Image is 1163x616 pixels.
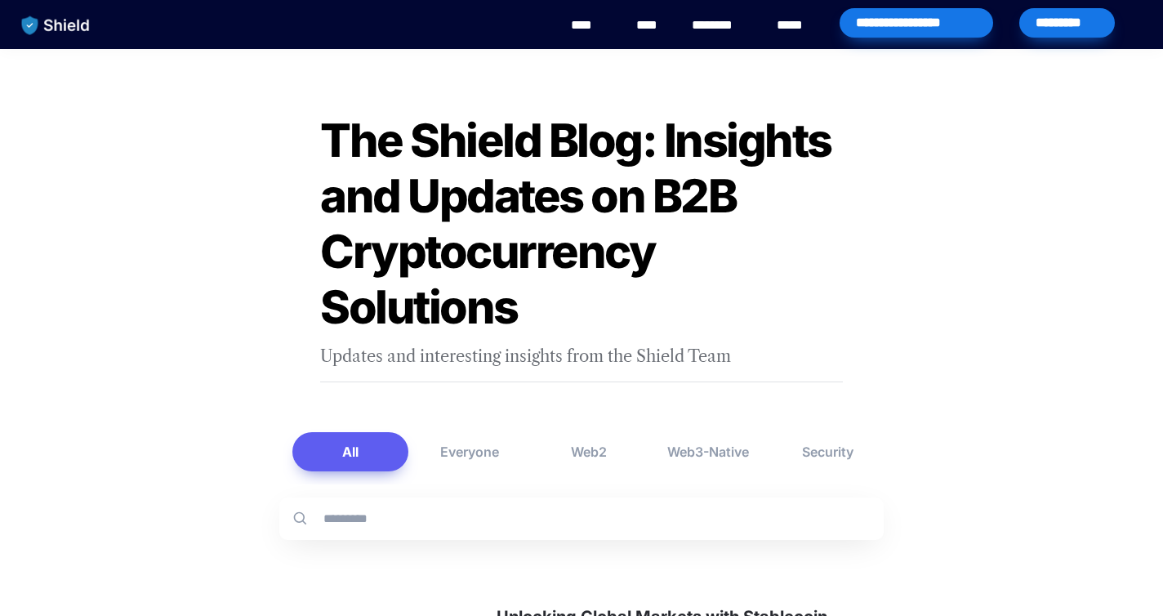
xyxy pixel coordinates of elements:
button: Security [769,432,885,471]
span: Updates and interesting insights from the Shield Team [320,346,731,366]
button: Web3-Native [650,432,766,471]
span: The Shield Blog: Insights and Updates on B2B Cryptocurrency Solutions [320,113,839,335]
button: Web2 [531,432,647,471]
button: All [292,432,408,471]
button: Everyone [412,432,528,471]
img: website logo [14,8,98,42]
